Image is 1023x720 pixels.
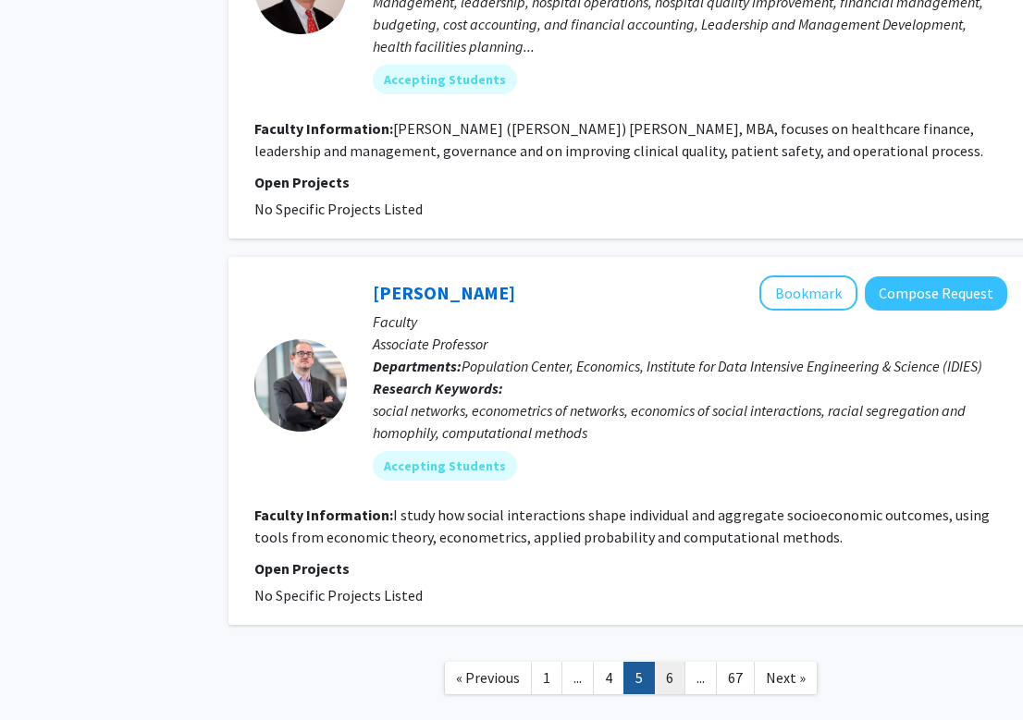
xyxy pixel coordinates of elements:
iframe: Chat [14,637,79,706]
mat-chip: Accepting Students [373,451,517,481]
a: 1 [531,662,562,694]
span: ... [573,668,582,687]
p: Open Projects [254,557,1007,580]
a: 67 [716,662,755,694]
a: 4 [593,662,624,694]
a: [PERSON_NAME] [373,281,515,304]
span: No Specific Projects Listed [254,586,423,604]
b: Faculty Information: [254,119,393,138]
b: Faculty Information: [254,506,393,524]
mat-chip: Accepting Students [373,65,517,94]
b: Departments: [373,357,462,375]
a: Previous [444,662,532,694]
p: Open Projects [254,171,1007,193]
a: 5 [623,662,655,694]
button: Add Angelo Mele to Bookmarks [759,275,857,311]
span: ... [696,668,705,687]
b: Research Keywords: [373,379,503,397]
fg-read-more: I study how social interactions shape individual and aggregate socioeconomic outcomes, using tool... [254,506,990,546]
span: Next » [766,668,806,687]
span: No Specific Projects Listed [254,200,423,218]
fg-read-more: [PERSON_NAME] ([PERSON_NAME]) [PERSON_NAME], MBA, focuses on healthcare finance, leadership and m... [254,119,983,160]
a: Next [754,662,818,694]
button: Compose Request to Angelo Mele [865,276,1007,311]
div: social networks, econometrics of networks, economics of social interactions, racial segregation a... [373,399,1007,444]
p: Faculty [373,311,1007,333]
p: Associate Professor [373,333,1007,355]
a: 6 [654,662,685,694]
span: « Previous [456,668,520,687]
span: Population Center, Economics, Institute for Data Intensive Engineering & Science (IDIES) [462,357,982,375]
